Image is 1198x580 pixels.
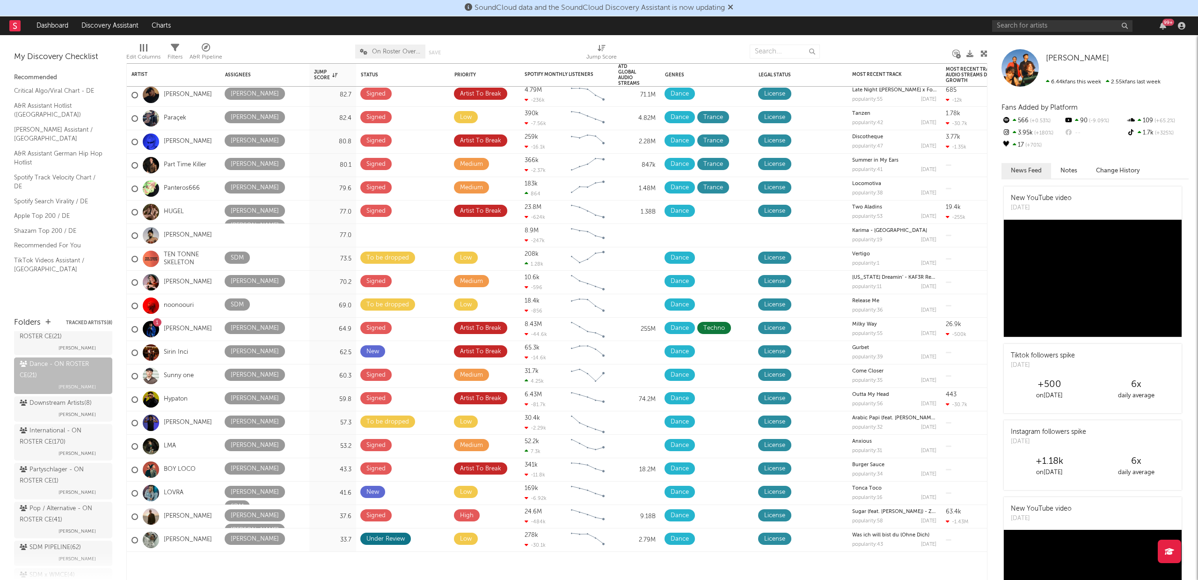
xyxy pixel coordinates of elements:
div: [PERSON_NAME] [231,220,279,231]
div: License [764,89,785,100]
a: Sirin Inci [164,349,188,357]
div: Folders [14,317,41,328]
div: Dance [671,276,689,287]
a: Recommended For You [14,240,103,251]
div: Priority [454,72,492,78]
span: Dismiss [728,4,733,12]
div: [DATE] [921,238,936,243]
a: [PERSON_NAME] [164,325,212,333]
div: Signed [366,112,386,123]
a: SDM PIPELINE(62)[PERSON_NAME] [14,541,112,566]
div: 2.28M [618,136,656,148]
div: Assignees [225,72,291,78]
span: +0.53 % [1029,119,1051,124]
div: Status [361,72,422,78]
a: Shazam Top 200 / DE [14,226,103,236]
span: 2.55k fans last week [1046,79,1161,85]
div: Artist To Break [460,135,501,147]
span: +70 % [1024,143,1042,148]
div: popularity: 39 [852,355,883,360]
a: Panteros666 [164,185,200,193]
a: [PERSON_NAME] [164,231,212,239]
div: Artist To Break [460,346,501,357]
a: A&R Assistant Hotlist ([GEOGRAPHIC_DATA]) [14,101,103,120]
svg: Chart title [567,247,609,271]
button: Notes [1051,163,1087,178]
div: Signed [366,206,386,217]
div: A&R Pipeline [190,40,222,67]
div: -856 [525,308,542,314]
div: 79.6 [314,183,351,194]
a: Paraçek [164,114,186,122]
div: 82.4 [314,113,351,124]
div: popularity: 55 [852,331,883,336]
div: SDM PIPELINE ( 62 ) [20,542,81,553]
div: 685 [946,87,957,93]
div: 65.3k [525,345,540,351]
div: Gurbet [852,345,936,350]
div: Summer in My Ears [852,158,936,163]
div: Come Closer [852,369,936,374]
div: 18.4k [525,298,540,304]
div: [DATE] [921,355,936,360]
div: 566 [1001,115,1064,127]
div: 80.8 [314,136,351,148]
div: SDM [231,253,244,264]
a: HUGEL [164,208,184,216]
div: Filters [168,40,183,67]
div: Signed [366,323,386,334]
button: Tracked Artists(8) [66,320,112,325]
div: License [764,182,785,193]
div: Tiktok followers spike [1011,351,1075,361]
a: Release Me [852,298,879,304]
div: popularity: 19 [852,238,883,243]
div: 71.1M [618,89,656,101]
div: 80.1 [314,160,351,171]
span: [PERSON_NAME] [58,409,96,420]
div: To be dropped [366,299,409,311]
div: [DATE] [921,120,936,126]
div: popularity: 53 [852,214,883,219]
a: [PERSON_NAME] [1046,54,1109,63]
div: License [764,276,785,287]
svg: Chart title [567,364,609,388]
div: Jump Score [586,40,617,67]
div: California Dreamin' - KAF3R Remix [852,275,936,280]
div: 390k [525,111,539,117]
a: Downstream Artists(8)[PERSON_NAME] [14,396,112,422]
div: Dance [671,182,689,193]
div: [DATE] [921,331,936,336]
div: Locomotiva [852,181,936,186]
a: A&R Assistant German Hip Hop Hotlist [14,149,103,168]
div: popularity: 38 [852,191,883,196]
span: [PERSON_NAME] [58,342,96,354]
svg: Chart title [567,177,609,201]
div: Atlantic / HipHop - ON ROSTER CE ( 21 ) [20,320,104,342]
a: Dance - ON ROSTER CE(21)[PERSON_NAME] [14,357,112,394]
div: -500k [946,331,966,337]
div: To be dropped [366,253,409,264]
div: Dance [671,206,689,217]
div: 1.38B [618,207,656,218]
a: Come Closer [852,369,884,374]
a: Sunny one [164,372,194,380]
div: 259k [525,134,538,140]
div: Signed [366,276,386,287]
div: Signed [366,182,386,193]
div: License [764,346,785,357]
div: [PERSON_NAME] [231,89,279,100]
div: -624k [525,214,545,220]
div: New [366,346,379,357]
div: -236k [525,97,545,103]
div: -1.35k [946,144,966,150]
div: Dance [671,135,689,147]
div: 26.9k [946,321,961,327]
div: Edit Columns [126,52,161,63]
div: [DATE] [921,167,936,172]
div: 64.9 [314,324,351,335]
a: LOVRA [164,489,183,497]
div: Low [460,299,472,311]
a: Part Time Killer [164,161,206,169]
div: [PERSON_NAME] [231,159,279,170]
div: Dance [671,159,689,170]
